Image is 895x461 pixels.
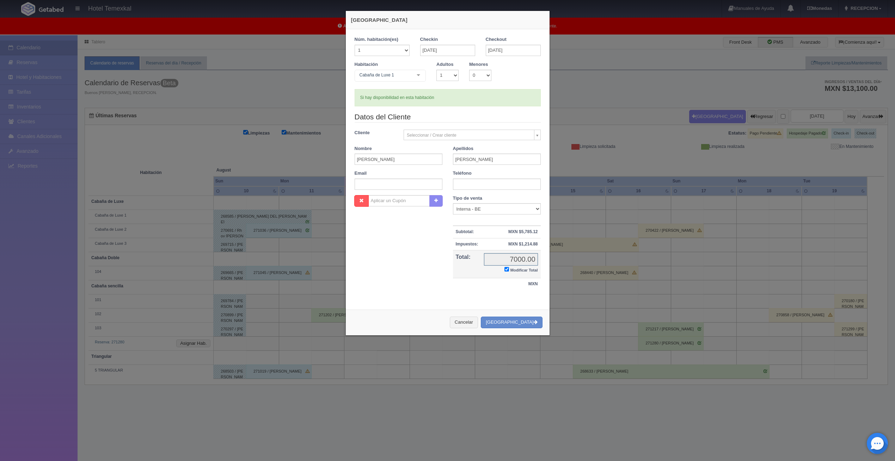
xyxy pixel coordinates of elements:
[368,195,430,206] input: Aplicar un Cupón
[351,16,544,24] h4: [GEOGRAPHIC_DATA]
[481,317,542,328] button: [GEOGRAPHIC_DATA]
[528,281,538,286] strong: MXN
[453,195,483,202] label: Tipo de venta
[355,36,398,43] label: Núm. habitación(es)
[508,242,538,247] strong: MXN $1,214.88
[407,130,531,141] span: Seleccionar / Crear cliente
[355,145,372,152] label: Nombre
[349,130,399,136] label: Cliente
[510,268,538,272] small: Modificar Total
[420,45,475,56] input: DD-MM-AAAA
[469,61,488,68] label: Menores
[453,145,474,152] label: Apellidos
[450,317,478,328] button: Cancelar
[486,45,541,56] input: DD-MM-AAAA
[453,238,481,250] th: Impuestos:
[436,61,453,68] label: Adultos
[508,229,538,234] strong: MXN $5,785.12
[453,170,472,177] label: Teléfono
[504,267,509,272] input: Modificar Total
[404,130,541,140] a: Seleccionar / Crear cliente
[355,89,541,106] div: Si hay disponibilidad en esta habitación
[420,36,438,43] label: Checkin
[355,61,378,68] label: Habitación
[486,36,507,43] label: Checkout
[355,170,367,177] label: Email
[453,226,481,238] th: Subtotal:
[358,71,412,79] span: Cabaña de Luxe 1
[453,250,481,278] th: Total:
[355,112,541,123] legend: Datos del Cliente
